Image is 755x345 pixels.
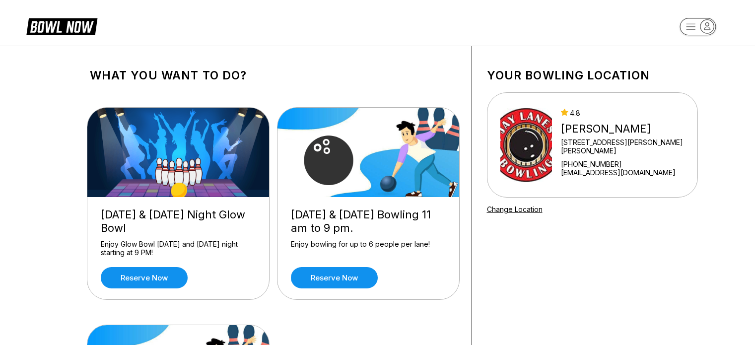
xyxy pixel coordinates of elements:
div: 4.8 [561,109,685,117]
a: Reserve now [101,267,188,288]
a: Change Location [487,205,543,213]
div: [STREET_ADDRESS][PERSON_NAME][PERSON_NAME] [561,138,685,155]
h1: What you want to do? [90,69,457,82]
h1: Your bowling location [487,69,698,82]
img: Jay Lanes [500,108,552,182]
div: [DATE] & [DATE] Bowling 11 am to 9 pm. [291,208,446,235]
img: Friday & Saturday Bowling 11 am to 9 pm. [277,108,460,197]
a: Reserve now [291,267,378,288]
img: Friday & Saturday Night Glow Bowl [87,108,270,197]
div: Enjoy Glow Bowl [DATE] and [DATE] night starting at 9 PM! [101,240,256,257]
a: [EMAIL_ADDRESS][DOMAIN_NAME] [561,168,685,177]
div: Enjoy bowling for up to 6 people per lane! [291,240,446,257]
div: [DATE] & [DATE] Night Glow Bowl [101,208,256,235]
div: [PERSON_NAME] [561,122,685,136]
div: [PHONE_NUMBER] [561,160,685,168]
